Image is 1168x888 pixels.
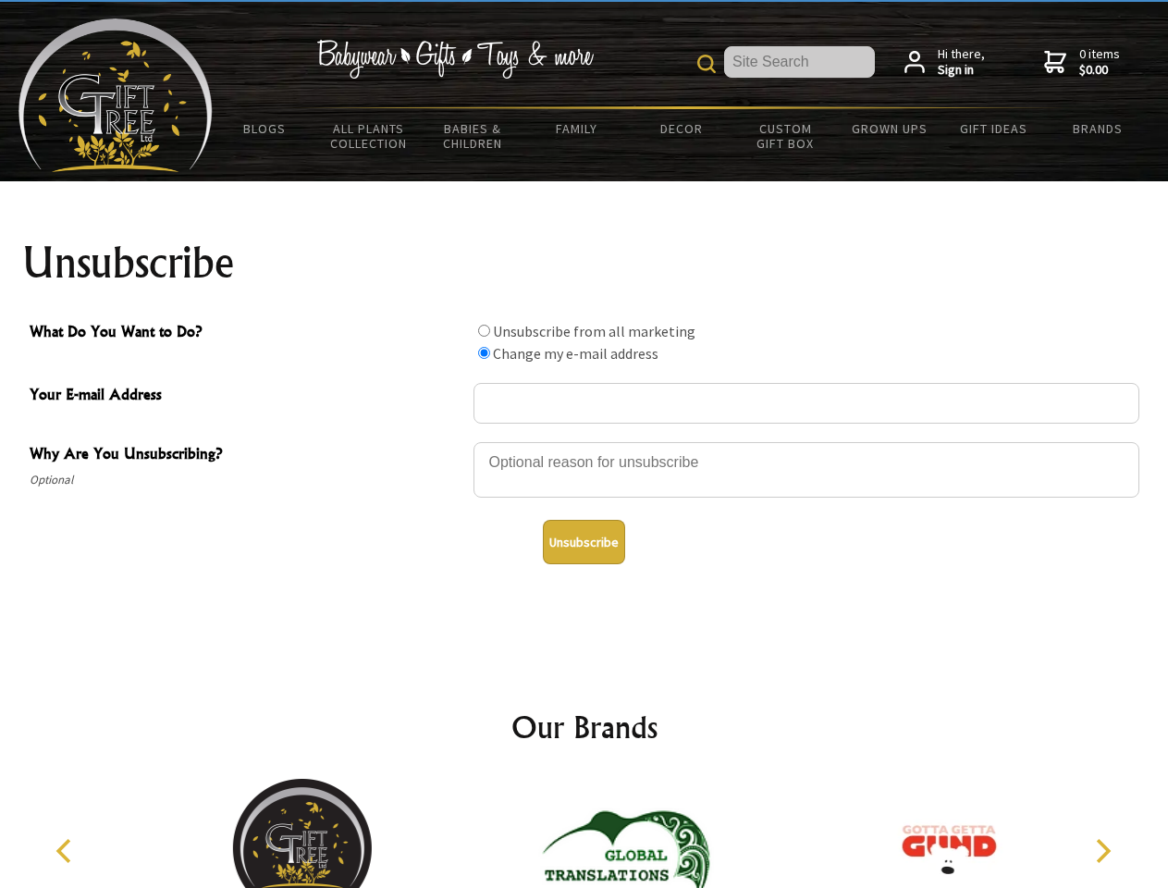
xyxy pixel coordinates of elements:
span: 0 items [1079,45,1120,79]
input: What Do You Want to Do? [478,325,490,337]
input: What Do You Want to Do? [478,347,490,359]
strong: Sign in [938,62,985,79]
label: Unsubscribe from all marketing [493,322,695,340]
strong: $0.00 [1079,62,1120,79]
a: Grown Ups [837,109,941,148]
input: Site Search [724,46,875,78]
img: Babyware - Gifts - Toys and more... [18,18,213,172]
a: Hi there,Sign in [904,46,985,79]
span: What Do You Want to Do? [30,320,464,347]
a: 0 items$0.00 [1044,46,1120,79]
h2: Our Brands [37,705,1132,749]
a: BLOGS [213,109,317,148]
a: All Plants Collection [317,109,422,163]
span: Why Are You Unsubscribing? [30,442,464,469]
a: Brands [1046,109,1150,148]
img: product search [697,55,716,73]
a: Babies & Children [421,109,525,163]
img: Babywear - Gifts - Toys & more [316,40,594,79]
input: Your E-mail Address [473,383,1139,424]
span: Optional [30,469,464,491]
a: Custom Gift Box [733,109,838,163]
textarea: Why Are You Unsubscribing? [473,442,1139,498]
button: Unsubscribe [543,520,625,564]
a: Gift Ideas [941,109,1046,148]
button: Next [1082,831,1123,871]
span: Your E-mail Address [30,383,464,410]
a: Family [525,109,630,148]
span: Hi there, [938,46,985,79]
a: Decor [629,109,733,148]
h1: Unsubscribe [22,240,1147,285]
label: Change my e-mail address [493,344,658,363]
button: Previous [46,831,87,871]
